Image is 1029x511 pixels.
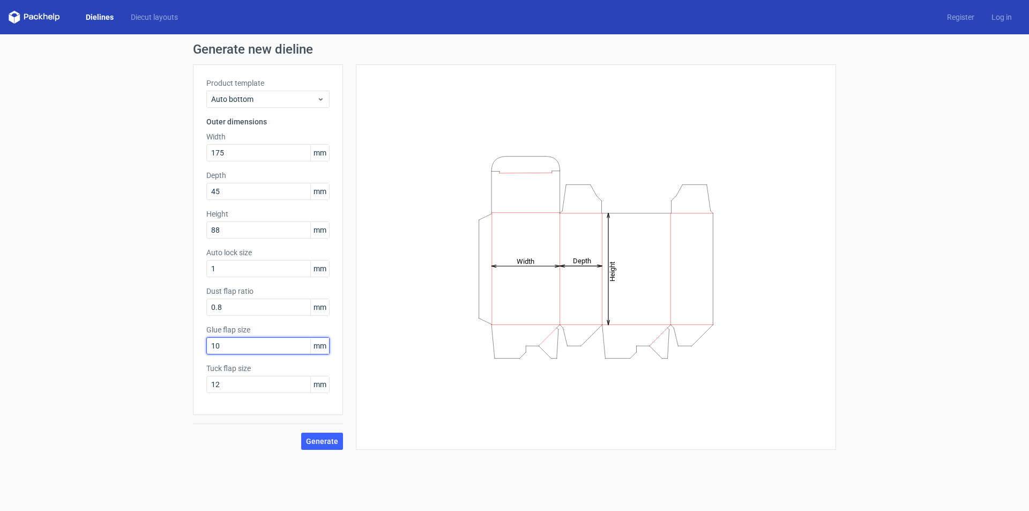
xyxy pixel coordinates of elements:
tspan: Height [608,261,616,281]
span: mm [310,145,329,161]
span: Generate [306,438,338,445]
a: Register [938,12,983,23]
label: Product template [206,78,330,88]
label: Depth [206,170,330,181]
span: mm [310,222,329,238]
label: Glue flap size [206,324,330,335]
span: Auto bottom [211,94,317,105]
button: Generate [301,433,343,450]
a: Log in [983,12,1020,23]
span: mm [310,299,329,315]
h3: Outer dimensions [206,116,330,127]
tspan: Depth [573,257,591,265]
a: Dielines [77,12,122,23]
label: Dust flap ratio [206,286,330,297]
label: Height [206,209,330,219]
tspan: Width [517,257,534,265]
span: mm [310,338,329,354]
h1: Generate new dieline [193,43,836,56]
label: Auto lock size [206,247,330,258]
a: Diecut layouts [122,12,187,23]
span: mm [310,376,329,392]
span: mm [310,183,329,199]
label: Width [206,131,330,142]
span: mm [310,261,329,277]
label: Tuck flap size [206,363,330,374]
